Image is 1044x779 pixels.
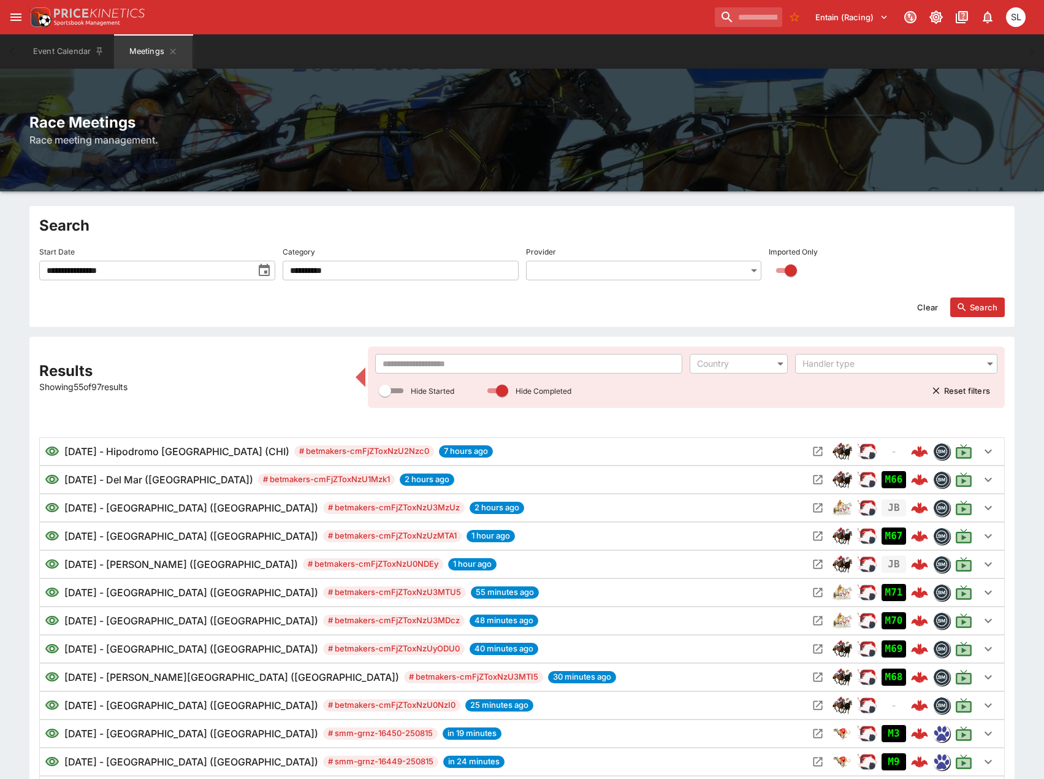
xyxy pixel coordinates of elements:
button: Connected to PK [899,6,921,28]
img: logo-cerberus--red.svg [911,528,928,545]
img: harness_racing.png [833,611,852,631]
span: # betmakers-cmFjZToxNzU1Mzk1 [258,474,395,486]
img: horse_racing.png [833,639,852,659]
h6: [DATE] - [GEOGRAPHIC_DATA] ([GEOGRAPHIC_DATA]) [64,726,318,741]
img: PriceKinetics Logo [27,5,51,29]
button: Documentation [951,6,973,28]
div: Singa Livett [1006,7,1026,27]
img: logo-cerberus--red.svg [911,753,928,770]
div: Imported to Jetbet as OPEN [882,753,906,770]
button: Notifications [977,6,999,28]
h2: Results [39,361,348,380]
button: Open Meeting [808,611,828,631]
input: search [715,7,782,27]
span: # betmakers-cmFjZToxNzU3MTI5 [404,671,543,683]
svg: Live [955,725,972,742]
svg: Visible [45,444,59,459]
button: Open Meeting [808,724,828,743]
div: horse_racing [833,526,852,546]
div: betmakers [933,499,950,516]
button: Open Meeting [808,696,828,715]
img: betmakers.png [934,585,950,601]
img: harness_racing.png [833,498,852,518]
button: Open Meeting [808,555,828,574]
svg: Live [955,640,972,658]
img: betmakers.png [934,613,950,629]
div: grnz [933,753,950,770]
div: Imported to Jetbet as OPEN [882,640,906,658]
div: ParallelRacing Handler [857,442,877,461]
svg: Live [955,584,972,601]
div: Imported to Jetbet as OPEN [882,584,906,601]
img: racing.png [857,724,877,743]
div: ParallelRacing Handler [857,555,877,574]
div: horse_racing [833,667,852,687]
svg: Live [955,471,972,488]
img: horse_racing.png [833,442,852,461]
div: ParallelRacing Handler [857,752,877,772]
img: horse_racing.png [833,555,852,574]
img: harness_racing.png [833,583,852,602]
img: racing.png [857,752,877,772]
span: # betmakers-cmFjZToxNzUzMTA1 [323,530,462,542]
div: betmakers [933,697,950,714]
div: Imported to Jetbet as OPEN [882,669,906,686]
img: greyhound_racing.png [833,752,852,772]
h6: [DATE] - [GEOGRAPHIC_DATA] ([GEOGRAPHIC_DATA]) [64,642,318,656]
div: greyhound_racing [833,752,852,772]
img: horse_racing.png [833,667,852,687]
img: logo-cerberus--red.svg [911,612,928,629]
p: Provider [526,247,556,257]
button: Open Meeting [808,442,828,461]
button: open drawer [5,6,27,28]
img: racing.png [857,470,877,489]
span: 7 hours ago [439,445,493,458]
h6: [DATE] - [GEOGRAPHIC_DATA] ([GEOGRAPHIC_DATA]) [64,501,318,515]
div: harness_racing [833,611,852,631]
div: ParallelRacing Handler [857,611,877,631]
div: betmakers [933,584,950,601]
div: ParallelRacing Handler [857,696,877,715]
img: betmakers.png [934,528,950,544]
div: Jetbet not yet mapped [882,499,906,516]
button: Search [950,297,1005,317]
div: betmakers [933,640,950,658]
h6: [DATE] - [GEOGRAPHIC_DATA] ([GEOGRAPHIC_DATA]) [64,613,318,628]
button: Singa Livett [1002,4,1029,31]
svg: Visible [45,670,59,685]
div: Imported to Jetbet as OPEN [882,612,906,629]
svg: Live [955,669,972,686]
svg: Visible [45,754,59,769]
button: No Bookmarks [785,7,804,27]
svg: Live [955,556,972,573]
div: harness_racing [833,498,852,518]
h6: [DATE] - [PERSON_NAME][GEOGRAPHIC_DATA] ([GEOGRAPHIC_DATA]) [64,670,399,685]
p: Start Date [39,247,75,257]
div: ParallelRacing Handler [857,583,877,602]
div: greyhound_racing [833,724,852,743]
span: # betmakers-cmFjZToxNzU0NDEy [303,558,443,570]
button: Open Meeting [808,470,828,489]
img: betmakers.png [934,556,950,572]
div: horse_racing [833,696,852,715]
img: racing.png [857,639,877,659]
span: # smm-grnz-16450-250815 [323,727,438,740]
img: logo-cerberus--red.svg [911,725,928,742]
img: horse_racing.png [833,470,852,489]
img: logo-cerberus--red.svg [911,584,928,601]
div: Jetbet not yet mapped [882,556,906,573]
svg: Visible [45,642,59,656]
div: Country [697,358,768,370]
div: ParallelRacing Handler [857,498,877,518]
div: ParallelRacing Handler [857,470,877,489]
button: Open Meeting [808,667,828,687]
img: betmakers.png [934,472,950,488]
div: horse_racing [833,639,852,659]
span: 25 minutes ago [465,699,533,712]
h6: [DATE] - Hipodromo [GEOGRAPHIC_DATA] (CHI) [64,444,289,459]
h6: [DATE] - Del Mar ([GEOGRAPHIC_DATA]) [64,472,253,487]
img: grnz.png [934,754,950,770]
div: ParallelRacing Handler [857,724,877,743]
div: horse_racing [833,470,852,489]
span: 1 hour ago [467,530,515,542]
